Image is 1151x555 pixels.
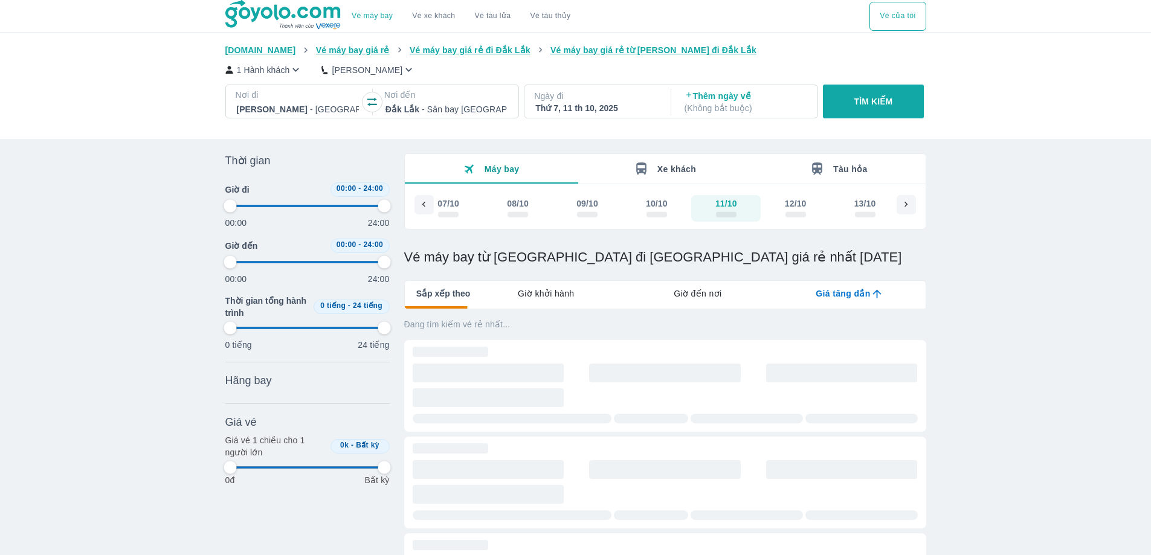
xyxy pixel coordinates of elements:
[225,339,252,351] p: 0 tiếng
[225,240,258,252] span: Giờ đến
[507,197,529,210] div: 08/10
[225,44,926,56] nav: breadcrumb
[715,197,737,210] div: 11/10
[348,301,350,310] span: -
[384,89,509,101] p: Nơi đến
[236,89,360,101] p: Nơi đi
[869,2,926,31] div: choose transportation mode
[535,102,657,114] div: Thứ 7, 11 th 10, 2025
[342,2,580,31] div: choose transportation mode
[576,197,598,210] div: 09/10
[225,273,247,285] p: 00:00
[337,184,356,193] span: 00:00
[353,301,382,310] span: 24 tiếng
[225,45,296,55] span: [DOMAIN_NAME]
[237,64,290,76] p: 1 Hành khách
[358,339,389,351] p: 24 tiếng
[404,249,926,266] h1: Vé máy bay từ [GEOGRAPHIC_DATA] đi [GEOGRAPHIC_DATA] giá rẻ nhất [DATE]
[225,415,257,429] span: Giá vé
[685,90,807,114] p: Thêm ngày về
[225,217,247,229] p: 00:00
[340,441,349,449] span: 0k
[368,217,390,229] p: 24:00
[869,2,926,31] button: Vé của tôi
[674,287,721,300] span: Giờ đến nơi
[337,240,356,249] span: 00:00
[657,164,696,174] span: Xe khách
[316,45,390,55] span: Vé máy bay giá rẻ
[412,11,455,21] a: Vé xe khách
[225,474,235,486] p: 0đ
[520,2,580,31] button: Vé tàu thủy
[225,434,326,458] p: Giá vé 1 chiều cho 1 người lớn
[225,373,272,388] span: Hãng bay
[685,102,807,114] p: ( Không bắt buộc )
[785,197,807,210] div: 12/10
[404,318,926,330] p: Đang tìm kiếm vé rẻ nhất...
[646,197,668,210] div: 10/10
[351,441,353,449] span: -
[358,240,361,249] span: -
[225,184,250,196] span: Giờ đi
[321,63,415,76] button: [PERSON_NAME]
[416,287,471,300] span: Sắp xếp theo
[358,184,361,193] span: -
[485,164,520,174] span: Máy bay
[363,240,383,249] span: 24:00
[823,85,924,118] button: TÌM KIẾM
[352,11,393,21] a: Vé máy bay
[854,95,893,107] p: TÌM KIẾM
[465,2,521,31] a: Vé tàu lửa
[534,90,659,102] p: Ngày đi
[364,474,389,486] p: Bất kỳ
[225,295,309,319] span: Thời gian tổng hành trình
[225,63,303,76] button: 1 Hành khách
[225,153,271,168] span: Thời gian
[816,287,870,300] span: Giá tăng dần
[332,64,402,76] p: [PERSON_NAME]
[410,45,530,55] span: Vé máy bay giá rẻ đi Đắk Lắk
[368,273,390,285] p: 24:00
[854,197,876,210] div: 13/10
[470,281,925,306] div: lab API tabs example
[363,184,383,193] span: 24:00
[356,441,379,449] span: Bất kỳ
[833,164,868,174] span: Tàu hỏa
[320,301,346,310] span: 0 tiếng
[437,197,459,210] div: 07/10
[550,45,756,55] span: Vé máy bay giá rẻ từ [PERSON_NAME] đi Đắk Lắk
[518,287,574,300] span: Giờ khởi hành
